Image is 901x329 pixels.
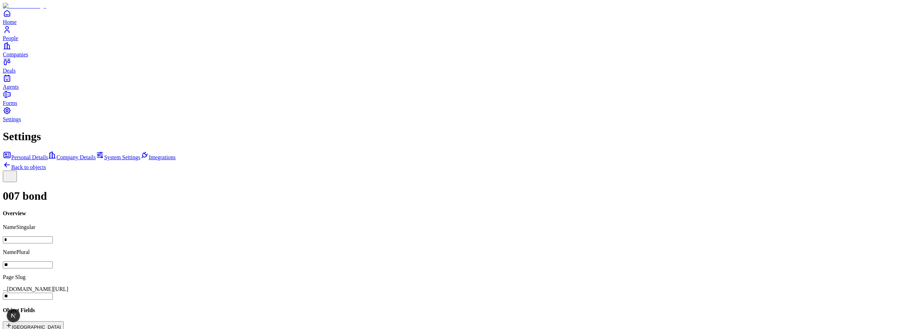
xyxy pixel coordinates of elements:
[3,190,898,203] h1: 007 bond
[3,116,21,122] span: Settings
[48,154,96,160] a: Company Details
[3,90,898,106] a: Forms
[104,154,140,160] span: System Settings
[3,224,898,230] p: Name
[3,274,898,280] p: Page Slug
[3,19,17,25] span: Home
[149,154,176,160] span: Integrations
[3,9,898,25] a: Home
[3,154,48,160] a: Personal Details
[11,154,48,160] span: Personal Details
[16,224,35,230] span: Singular
[3,100,17,106] span: Forms
[3,307,898,314] h4: Object Fields
[3,106,898,122] a: Settings
[3,42,898,57] a: Companies
[140,154,176,160] a: Integrations
[56,154,96,160] span: Company Details
[3,249,898,255] p: Name
[96,154,140,160] a: System Settings
[3,35,18,41] span: People
[3,164,46,170] a: Back to objects
[3,74,898,90] a: Agents
[3,210,898,217] h4: Overview
[3,68,15,74] span: Deals
[3,286,898,292] div: ...[DOMAIN_NAME][URL]
[16,249,30,255] span: Plural
[3,51,28,57] span: Companies
[3,25,898,41] a: People
[3,58,898,74] a: Deals
[3,130,898,143] h1: Settings
[3,84,19,90] span: Agents
[3,3,46,9] img: Item Brain Logo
